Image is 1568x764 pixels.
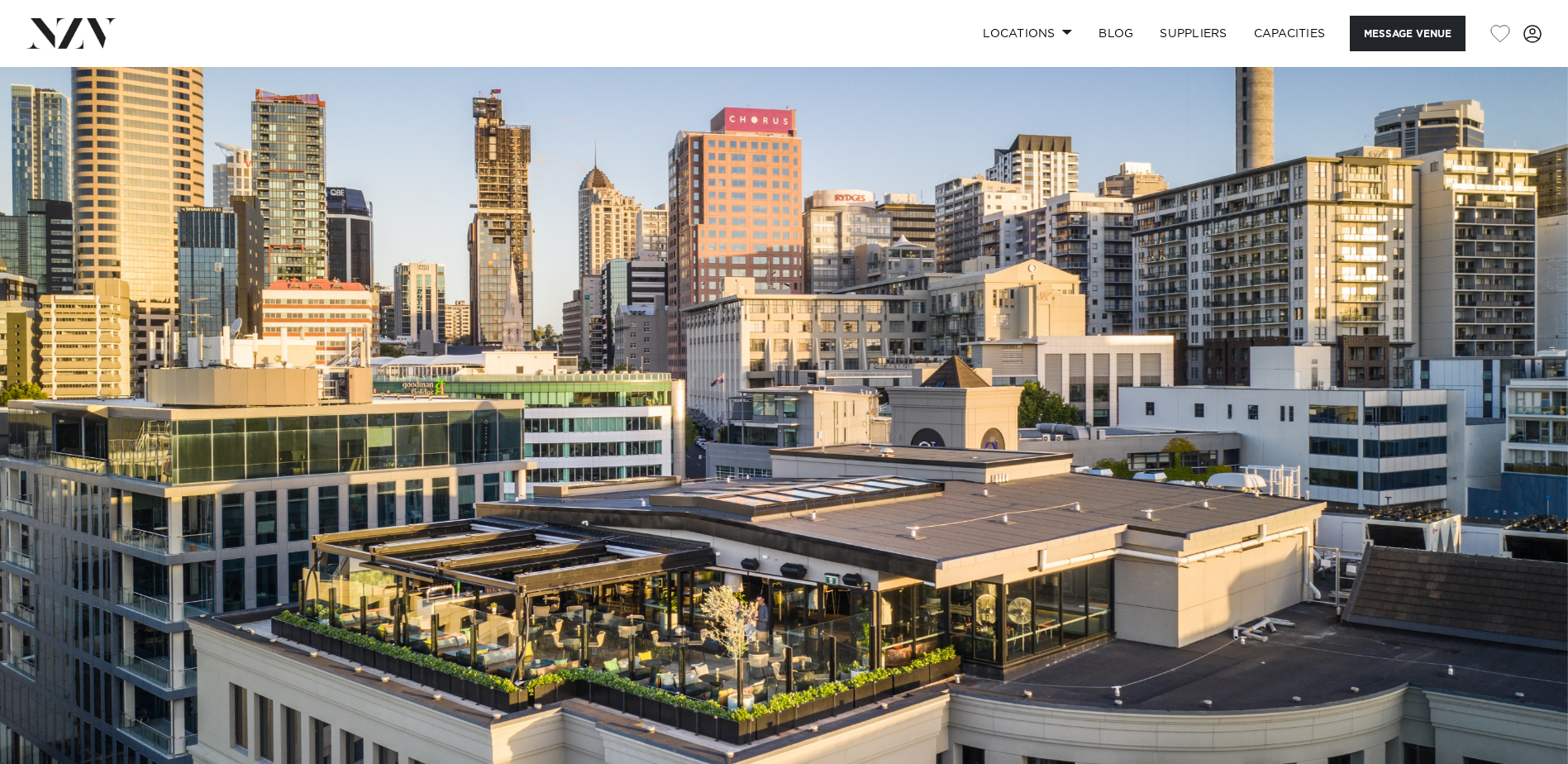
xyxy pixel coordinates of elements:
a: BLOG [1085,16,1146,51]
img: nzv-logo.png [26,18,117,48]
button: Message Venue [1350,16,1466,51]
a: Locations [970,16,1085,51]
a: Capacities [1241,16,1339,51]
a: SUPPLIERS [1146,16,1240,51]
